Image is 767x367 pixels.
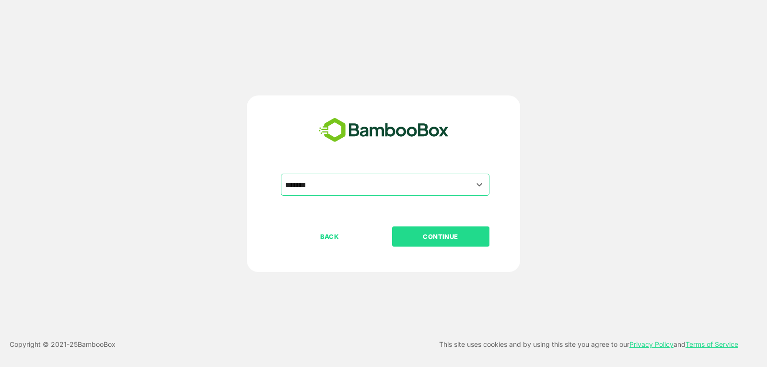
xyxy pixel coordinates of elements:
[629,340,674,348] a: Privacy Policy
[10,339,116,350] p: Copyright © 2021- 25 BambooBox
[281,226,378,247] button: BACK
[314,115,454,146] img: bamboobox
[473,178,486,191] button: Open
[439,339,738,350] p: This site uses cookies and by using this site you agree to our and
[392,226,489,247] button: CONTINUE
[393,231,488,242] p: CONTINUE
[282,231,378,242] p: BACK
[686,340,738,348] a: Terms of Service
